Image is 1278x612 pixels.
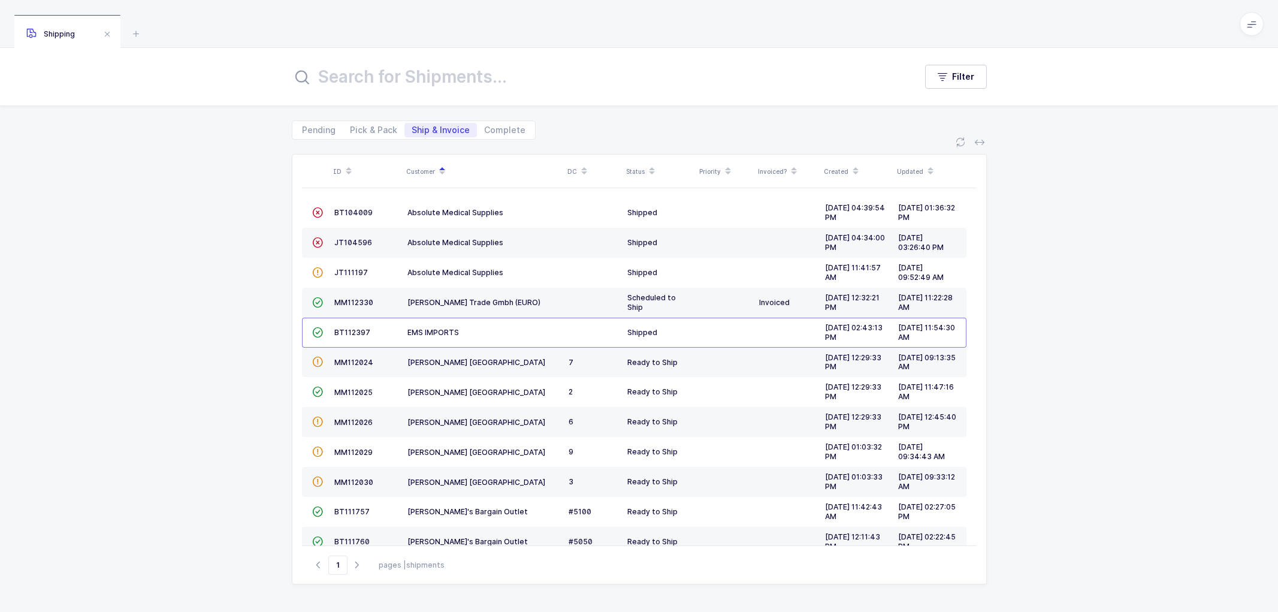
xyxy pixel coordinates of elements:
div: pages | shipments [379,560,445,571]
span:  [312,477,323,486]
span: 3 [569,477,573,486]
span: [DATE] 12:29:33 PM [825,412,881,431]
div: Invoiced? [758,161,817,182]
span: [DATE] 11:47:16 AM [898,382,954,401]
div: Created [824,161,890,182]
span: [DATE] 04:39:54 PM [825,203,885,222]
span: [DATE] 11:22:28 AM [898,293,953,312]
span: Complete [484,126,525,134]
span: BT111757 [334,507,370,516]
span: Absolute Medical Supplies [407,238,503,247]
span: [DATE] 02:27:05 PM [898,502,956,521]
span: [DATE] 02:43:13 PM [825,323,883,342]
span: MM112029 [334,448,373,457]
span:  [312,357,323,366]
span:  [312,447,323,456]
div: Priority [699,161,751,182]
div: ID [333,161,399,182]
span: Shipped [627,238,657,247]
span: Pending [302,126,336,134]
span: JT111197 [334,268,368,277]
span: Shipped [627,208,657,217]
span: [DATE] 09:13:35 AM [898,353,956,372]
span: EMS IMPORTS [407,328,459,337]
span: Ready to Ship [627,507,678,516]
div: Customer [406,161,560,182]
span:  [312,298,323,307]
span:  [312,328,323,337]
span: MM112030 [334,478,373,487]
span: [DATE] 09:52:49 AM [898,263,944,282]
span: Go to [328,556,348,575]
span:  [312,537,323,546]
span: [DATE] 12:29:33 PM [825,353,881,372]
span: 9 [569,447,573,456]
span:  [312,268,323,277]
div: Updated [897,161,963,182]
span: BT111760 [334,537,370,546]
div: Invoiced [759,298,815,307]
button: Filter [925,65,987,89]
span: [PERSON_NAME]'s Bargain Outlet [407,537,528,546]
span:  [312,507,323,516]
span: [DATE] 01:36:32 PM [898,203,955,222]
span: Shipped [627,268,657,277]
span: [PERSON_NAME] [GEOGRAPHIC_DATA] [407,478,545,487]
span: Ready to Ship [627,537,678,546]
input: Search for Shipments... [292,62,901,91]
span: Scheduled to Ship [627,293,676,312]
span: Shipped [627,328,657,337]
span: Ship & Invoice [412,126,470,134]
span: Ready to Ship [627,358,678,367]
span:  [312,417,323,426]
span: [DATE] 11:41:57 AM [825,263,881,282]
span: [DATE] 03:26:40 PM [898,233,944,252]
span: 7 [569,358,573,367]
span: JT104596 [334,238,372,247]
span: BT112397 [334,328,370,337]
span: BT104009 [334,208,373,217]
span: [PERSON_NAME] [GEOGRAPHIC_DATA] [407,358,545,367]
div: DC [567,161,619,182]
span: [DATE] 12:45:40 PM [898,412,956,431]
span: Ready to Ship [627,477,678,486]
span: [DATE] 12:29:33 PM [825,382,881,401]
span: Ready to Ship [627,417,678,426]
span: MM112330 [334,298,373,307]
span: [PERSON_NAME] Trade Gmbh (EURO) [407,298,540,307]
span: 6 [569,417,573,426]
span: MM112024 [334,358,373,367]
span:  [312,208,323,217]
span: MM112025 [334,388,373,397]
span: [PERSON_NAME]'s Bargain Outlet [407,507,528,516]
span: Pick & Pack [350,126,397,134]
span: [DATE] 09:33:12 AM [898,472,955,491]
span: [DATE] 02:22:45 PM [898,532,956,551]
span: Ready to Ship [627,387,678,396]
span: [PERSON_NAME] [GEOGRAPHIC_DATA] [407,418,545,427]
span: Absolute Medical Supplies [407,268,503,277]
span:  [312,387,323,396]
span: [DATE] 11:42:43 AM [825,502,882,521]
span: [DATE] 12:32:21 PM [825,293,880,312]
span: Shipping [26,29,75,38]
span: [DATE] 01:03:32 PM [825,442,882,461]
span: [DATE] 01:03:33 PM [825,472,883,491]
span: Filter [952,71,974,83]
div: Status [626,161,692,182]
span: [PERSON_NAME] [GEOGRAPHIC_DATA] [407,388,545,397]
span: Absolute Medical Supplies [407,208,503,217]
span: MM112026 [334,418,373,427]
span: 2 [569,387,573,396]
span: [DATE] 12:11:43 PM [825,532,880,551]
span: [PERSON_NAME] [GEOGRAPHIC_DATA] [407,448,545,457]
span: [DATE] 09:34:43 AM [898,442,945,461]
span: Ready to Ship [627,447,678,456]
span: #5050 [569,537,593,546]
span:  [312,238,323,247]
span: #5100 [569,507,591,516]
span: [DATE] 04:34:00 PM [825,233,885,252]
span: [DATE] 11:54:30 AM [898,323,955,342]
